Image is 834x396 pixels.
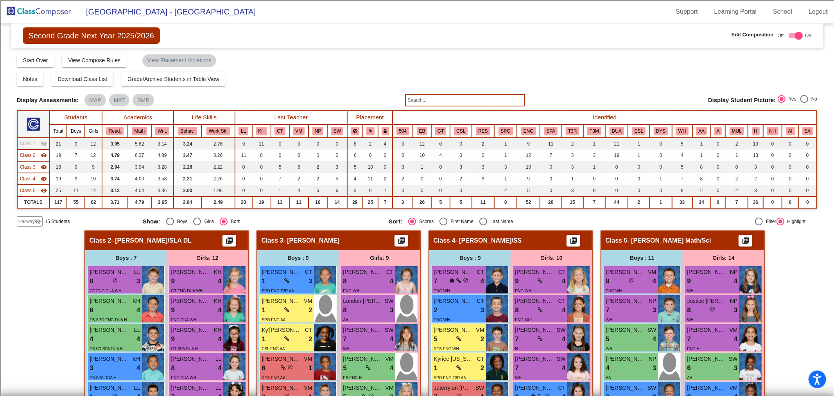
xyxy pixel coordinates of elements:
td: 0 [583,173,606,185]
div: Sign out [3,38,831,45]
div: Move To ... [3,17,831,24]
td: Hidden teacher - Cox ELA/SS [17,173,50,185]
td: 3.14 [151,138,174,149]
span: Download Class List [57,76,107,82]
th: Dual Language [605,124,628,138]
mat-icon: picture_as_pdf [225,237,234,248]
th: American Indian [782,124,798,138]
button: ENG [521,127,536,135]
td: 10 [517,161,540,173]
td: 0 [798,161,817,173]
td: 4 [378,138,393,149]
td: 2 [725,173,748,185]
th: Last Teacher [235,111,347,124]
button: 504 [396,127,409,135]
td: 1 [692,138,711,149]
td: 0 [393,149,413,161]
div: Newspaper [3,116,831,123]
td: 0 [308,138,327,149]
td: Hidden teacher - Mendez ELA/SLA DL [17,149,50,161]
td: 5 [271,161,289,173]
td: 9 [235,138,252,149]
div: Print [3,81,831,88]
td: 2.94 [102,161,128,173]
td: 0 [289,138,308,149]
mat-icon: visibility [41,176,47,182]
td: 0 [605,173,628,185]
td: 6.37 [128,149,151,161]
td: 4.00 [128,173,151,185]
td: 9 [67,138,85,149]
td: 0 [782,138,798,149]
th: Student has a STAY AWAY contract in place [798,124,817,138]
td: 9 [67,173,85,185]
button: VM [293,127,305,135]
td: 0 [393,161,413,173]
td: 18 [50,161,67,173]
th: Leonila Lazo [235,124,252,138]
td: 0 [289,149,308,161]
td: 0 [628,161,649,173]
td: 8 [252,149,271,161]
th: Placement [347,111,393,124]
th: Speech Only [494,124,517,138]
button: MUL [730,127,744,135]
td: 0 [763,138,782,149]
th: Keep away students [347,124,363,138]
th: Victoria Morales [289,124,308,138]
td: 0 [711,161,726,173]
button: Print Students Details [739,235,752,247]
td: 0 [271,149,289,161]
td: 5 [289,161,308,173]
td: 1 [628,149,649,161]
td: 3.58 [151,173,174,185]
span: Grade/Archive Students in Table View [127,76,219,82]
th: Academic Language [540,124,562,138]
button: NP [312,127,323,135]
th: Stacie Wright [327,124,347,138]
td: 0 [711,138,726,149]
div: Options [3,31,831,38]
td: 8 [347,138,363,149]
button: DUA [610,127,624,135]
td: 2 [725,138,748,149]
div: WEBSITE [3,237,831,244]
mat-icon: picture_as_pdf [569,237,578,248]
button: RES [476,127,490,135]
button: Print Students Details [567,235,580,247]
td: 0 [725,161,748,173]
td: 2.22 [201,161,235,173]
div: Delete [3,59,831,67]
th: Tier 3 Math Intervention [583,124,606,138]
td: 3 [472,161,494,173]
td: 1 [494,138,517,149]
td: 10 [85,173,102,185]
td: 4.89 [151,149,174,161]
td: 0 [472,149,494,161]
td: 12 [413,138,431,149]
mat-icon: visibility [41,164,47,170]
td: 5 [672,161,692,173]
div: This outline has no content. Would you like to delete it? [3,166,831,173]
td: 3 [494,161,517,173]
button: DYS [654,127,668,135]
td: 0 [393,138,413,149]
td: 2 [363,138,378,149]
button: Grade/Archive Students in Table View [121,72,226,86]
mat-icon: picture_as_pdf [741,237,750,248]
td: 0 [431,173,450,185]
td: 0 [628,173,649,185]
td: 3.24 [174,138,201,149]
td: 9 [67,161,85,173]
td: 7 [271,173,289,185]
button: SPO [499,127,513,135]
td: 0 [782,161,798,173]
div: Yes [786,95,796,103]
td: 9 [517,138,540,149]
td: 2 [472,138,494,149]
td: 0 [711,173,726,185]
th: Hispanic [748,124,763,138]
mat-icon: visibility_off [41,140,47,147]
td: 1 [725,149,748,161]
th: ESL Pull-Out [628,124,649,138]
